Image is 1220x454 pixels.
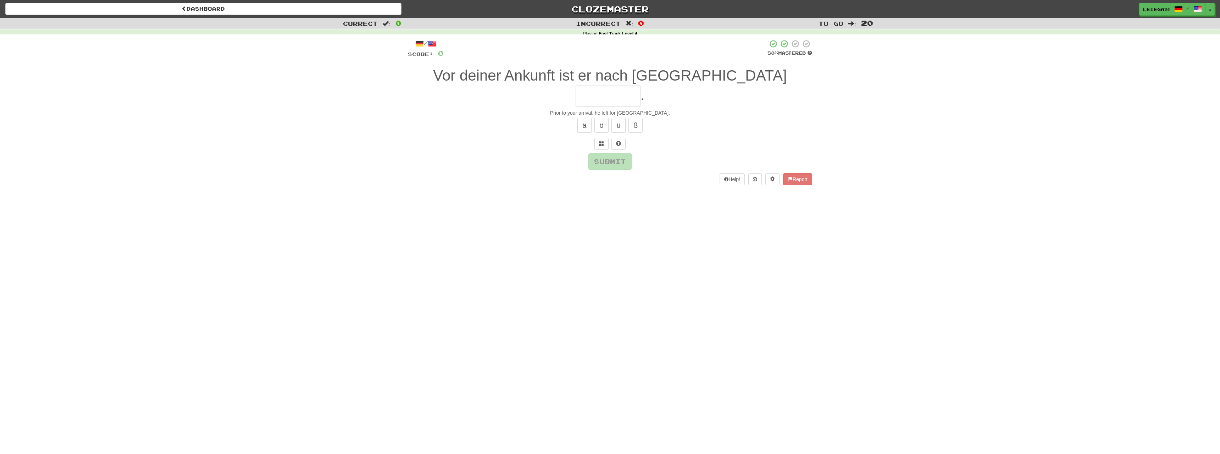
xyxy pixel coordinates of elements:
[748,173,762,185] button: Round history (alt+y)
[588,153,632,170] button: Submit
[412,3,808,15] a: Clozemaster
[819,20,843,27] span: To go
[343,20,378,27] span: Correct
[408,109,812,116] div: Prior to your arrival, he left for [GEOGRAPHIC_DATA].
[767,50,778,56] span: 50 %
[577,118,592,133] button: ä
[438,49,444,58] span: 0
[1143,6,1171,12] span: Leiegast
[1139,3,1206,16] a: Leiegast /
[628,118,643,133] button: ß
[848,21,856,27] span: :
[861,19,873,27] span: 20
[611,118,626,133] button: ü
[599,31,637,36] strong: Fast Track Level 4
[594,118,609,133] button: ö
[767,50,812,56] div: Mastered
[638,19,644,27] span: 0
[640,87,645,103] span: .
[408,39,444,48] div: /
[1186,6,1190,11] span: /
[395,19,401,27] span: 0
[408,51,433,57] span: Score:
[611,138,626,150] button: Single letter hint - you only get 1 per sentence and score half the points! alt+h
[720,173,745,185] button: Help!
[5,3,401,15] a: Dashboard
[626,21,633,27] span: :
[576,20,621,27] span: Incorrect
[783,173,812,185] button: Report
[383,21,390,27] span: :
[594,138,609,150] button: Switch sentence to multiple choice alt+p
[433,67,787,84] span: Vor deiner Ankunft ist er nach [GEOGRAPHIC_DATA]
